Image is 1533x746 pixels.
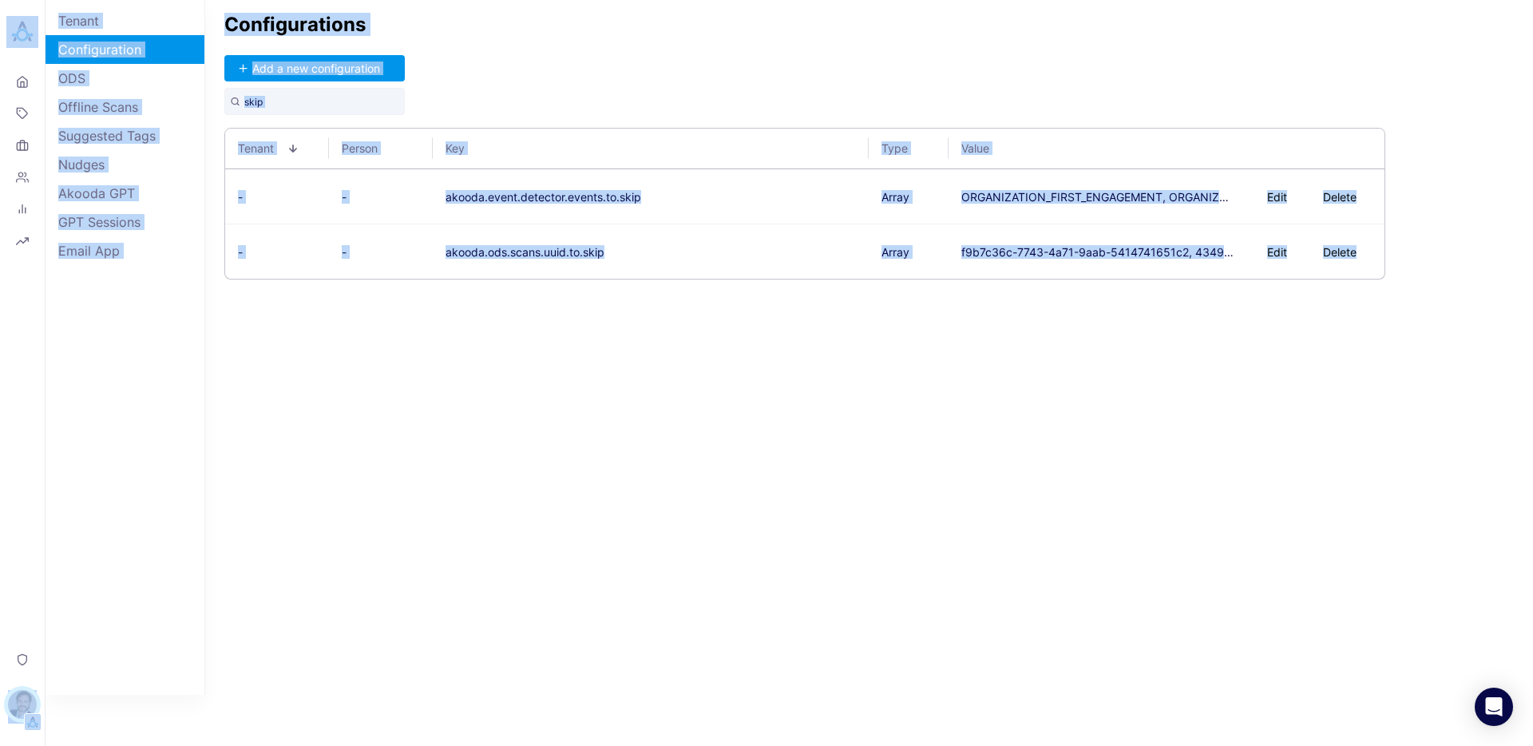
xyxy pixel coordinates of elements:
span: Array [881,190,909,204]
th: Person [329,129,433,169]
span: Person [342,141,391,155]
button: Edit [1254,184,1301,210]
th: Value [949,129,1384,169]
th: Key [433,129,869,169]
a: Offline Scans [46,93,204,121]
a: Configuration [46,35,204,64]
th: Type [869,129,949,169]
a: Tenant [46,6,204,35]
button: Add a new configuration [224,55,405,81]
button: akooda.event.detector.events.to.skip [446,190,641,204]
span: - [238,190,243,204]
img: Akooda Logo [6,16,38,48]
button: Delete [1308,239,1372,265]
button: Delete [1308,184,1372,210]
a: Suggested Tags [46,121,204,150]
div: ORGANIZATION_FIRST_ENGAGEMENT, ORGANIZATION_FIRST_EXECUTIVE_ENGAGEMENT, ORGANIZATION_LAST_ENGAGEMENT [961,190,1234,204]
div: f9b7c36c-7743-4a71-9aab-5414741651c2, 434913ab-7d63-474c-bbba-7a67f6f43084 [961,245,1234,259]
a: Email App [46,236,204,265]
span: Tenant [238,141,287,155]
img: Stewart Hull [8,690,37,719]
input: Search by configuration key [224,88,405,115]
span: Key [446,141,845,155]
span: - [342,190,347,204]
div: Open Intercom Messenger [1475,688,1513,726]
span: - [342,245,347,259]
h2: Configurations [224,13,1514,36]
a: Nudges [46,150,204,179]
a: Akooda GPT [46,179,204,208]
button: Stewart HullTenant Logo [6,684,38,730]
a: GPT Sessions [46,208,204,236]
img: Tenant Logo [25,714,41,730]
button: akooda.ods.scans.uuid.to.skip [446,245,604,259]
a: ODS [46,64,204,93]
span: Array [881,245,909,259]
span: - [238,245,243,259]
button: Edit [1254,239,1301,265]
